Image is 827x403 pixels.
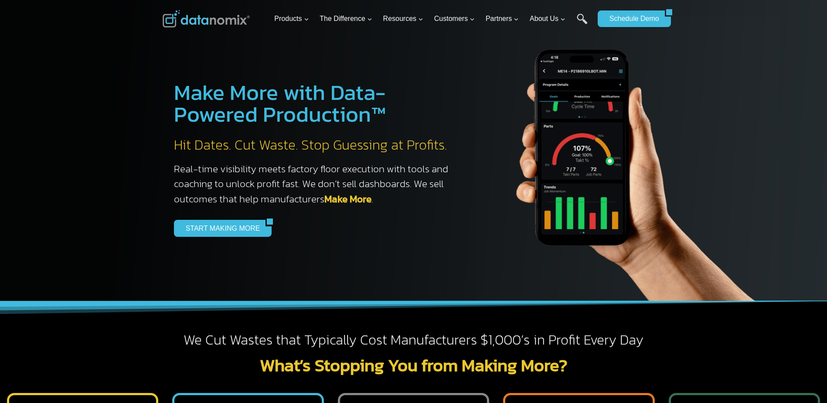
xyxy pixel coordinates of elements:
[174,82,457,125] h1: Make More with Data-Powered Production™
[320,13,372,24] span: The Difference
[486,13,519,24] span: Partners
[475,17,780,301] img: The Datanoix Mobile App available on Android and iOS Devices
[174,136,457,154] h2: Hit Dates. Cut Waste. Stop Guessing at Profits.
[274,13,309,24] span: Products
[383,13,423,24] span: Resources
[434,13,475,24] span: Customers
[174,161,457,207] h3: Real-time visibility meets factory floor execution with tools and coaching to unlock profit fast....
[577,14,588,33] a: Search
[163,356,665,374] h2: What’s Stopping You from Making More?
[598,10,665,27] a: Schedule Demo
[4,249,144,399] iframe: Popup CTA
[163,10,250,27] img: Datanomix
[163,331,665,349] h2: We Cut Wastes that Typically Cost Manufacturers $1,000’s in Profit Every Day
[271,5,593,33] nav: Primary Navigation
[174,220,266,236] a: START MAKING MORE
[324,191,371,206] a: Make More
[530,13,565,24] span: About Us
